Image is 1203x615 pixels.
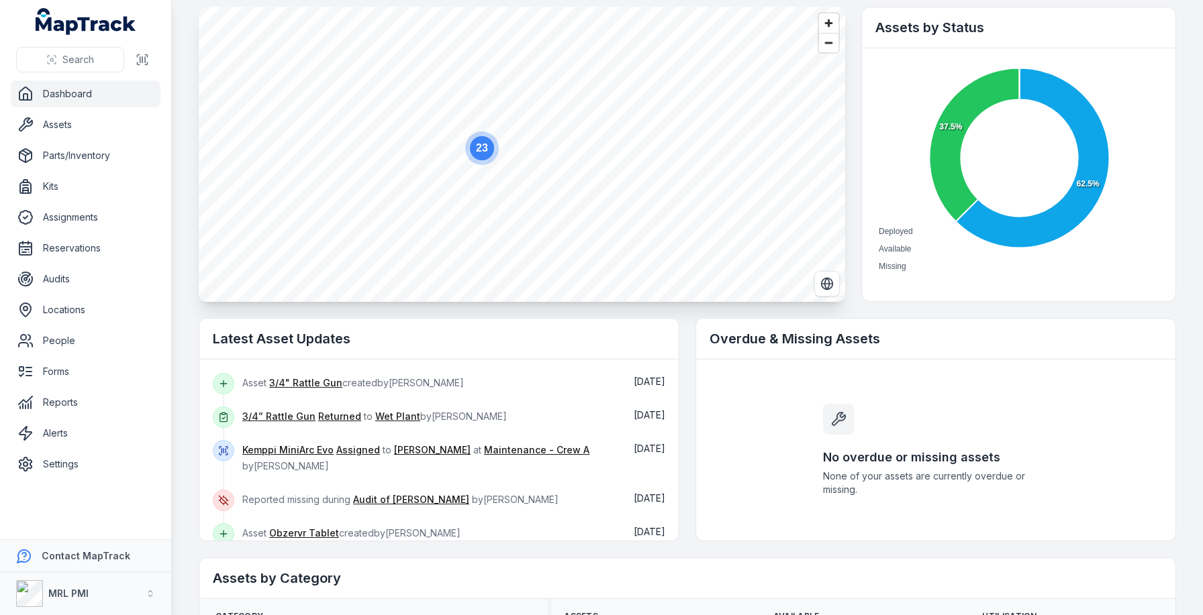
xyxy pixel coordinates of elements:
a: Dashboard [11,80,160,107]
h3: No overdue or missing assets [823,448,1049,467]
span: [DATE] [634,492,665,504]
span: to at by [PERSON_NAME] [242,444,589,471]
a: Assigned [336,443,380,457]
span: Asset created by [PERSON_NAME] [242,527,461,539]
span: [DATE] [634,376,665,387]
span: to by [PERSON_NAME] [242,410,507,422]
a: MapTrack [36,8,136,35]
button: Search [16,47,124,72]
span: Reported missing during by [PERSON_NAME] [242,494,559,505]
span: None of your assets are currently overdue or missing. [823,469,1049,496]
span: [DATE] [634,443,665,454]
a: Obzervr Tablet [269,526,339,540]
a: Parts/Inventory [11,142,160,169]
time: 14/05/2025, 10:33:15 am [634,443,665,454]
time: 08/06/2025, 11:38:04 am [634,409,665,421]
a: Forms [11,358,160,385]
a: Reservations [11,235,160,262]
a: Assets [11,111,160,138]
a: People [11,327,160,354]
button: Switch to Satellite View [814,271,840,296]
span: Missing [879,262,906,271]
a: Kemppi MiniArc Evo [242,443,334,457]
h2: Assets by Status [875,18,1162,37]
a: Returned [318,410,361,423]
strong: Contact MapTrack [42,550,130,561]
text: 23 [476,142,488,154]
a: Settings [11,451,160,478]
a: [PERSON_NAME] [394,443,471,457]
a: Kits [11,173,160,200]
canvas: Map [199,7,845,302]
a: 3/4” Rattle Gun [242,410,316,423]
time: 13/05/2025, 12:45:24 pm [634,526,665,537]
button: Zoom in [819,13,838,33]
h2: Overdue & Missing Assets [710,329,1162,348]
a: Audit of [PERSON_NAME] [353,493,469,506]
span: Available [879,244,911,254]
a: Audits [11,266,160,292]
a: Locations [11,296,160,323]
button: Zoom out [819,33,838,52]
span: [DATE] [634,409,665,421]
time: 05/08/2025, 1:06:36 pm [634,376,665,387]
a: Assignments [11,204,160,231]
a: Maintenance - Crew A [484,443,589,457]
span: Search [62,53,94,66]
a: Reports [11,389,160,416]
strong: MRL PMI [48,588,89,599]
a: Alerts [11,420,160,447]
span: [DATE] [634,526,665,537]
h2: Latest Asset Updates [213,329,665,348]
span: Asset created by [PERSON_NAME] [242,377,464,388]
h2: Assets by Category [213,569,1162,588]
a: 3/4" Rattle Gun [269,376,342,390]
span: Deployed [879,227,913,236]
time: 14/05/2025, 10:31:46 am [634,492,665,504]
a: Wet Plant [375,410,420,423]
